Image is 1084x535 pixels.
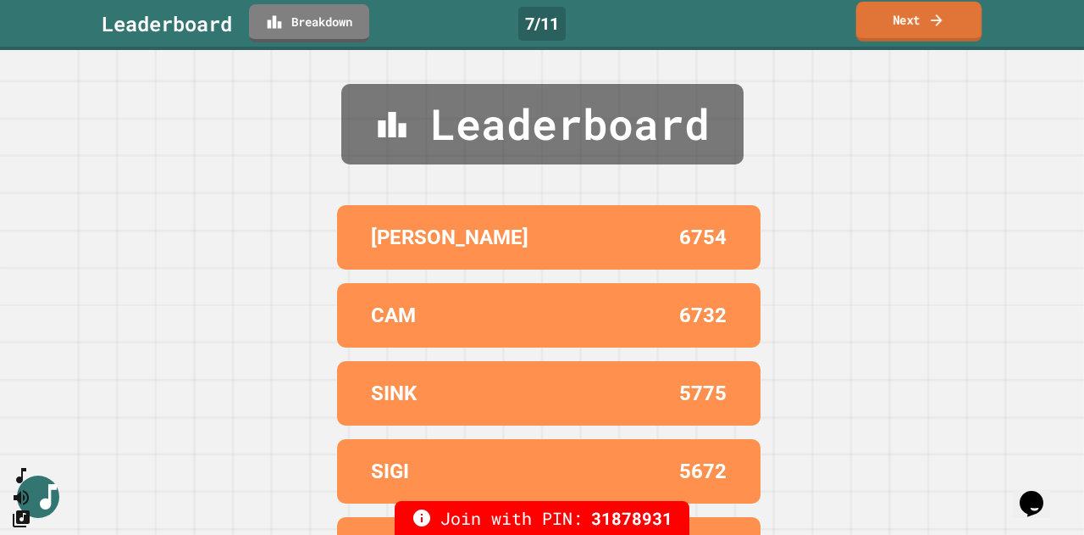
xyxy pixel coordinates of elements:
p: 6732 [679,300,727,331]
p: CAM [371,300,416,331]
iframe: chat widget [1013,467,1067,518]
a: Breakdown [249,4,369,42]
span: 31878931 [591,505,672,531]
button: Change Music [11,508,31,529]
div: Leaderboard [102,8,232,39]
p: 5672 [679,456,727,487]
p: [PERSON_NAME] [371,222,528,253]
div: Join with PIN: [395,501,689,535]
p: SIGI [371,456,409,487]
div: 7 / 11 [518,7,566,41]
div: Leaderboard [341,84,744,164]
p: 6754 [679,222,727,253]
p: SINK [371,378,417,409]
a: Next [856,2,982,42]
p: 5775 [679,378,727,409]
button: Mute music [11,487,31,508]
button: SpeedDial basic example [11,465,31,487]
